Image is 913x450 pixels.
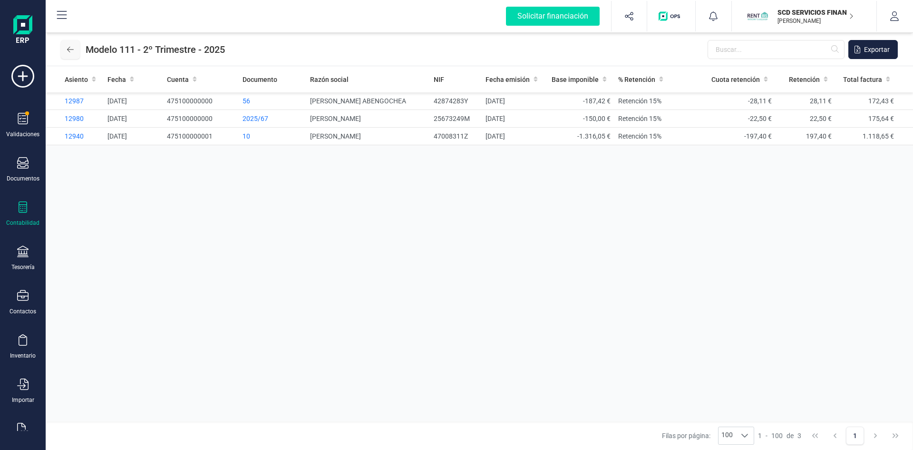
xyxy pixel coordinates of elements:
span: Retención [789,75,820,84]
span: Fecha emisión [486,75,530,84]
td: -150,00 € [545,110,614,128]
td: 42874283Y [430,92,482,110]
td: -197,40 € [706,128,776,145]
td: [PERSON_NAME] [306,128,430,145]
p: SCD SERVICIOS FINANCIEROS SL [777,8,854,17]
img: SC [747,6,768,27]
span: Cuenta [167,75,189,84]
button: Solicitar financiación [495,1,611,31]
span: Razón social [310,75,349,84]
td: [PERSON_NAME] [306,110,430,128]
span: 10 [243,132,250,140]
span: 3 [797,431,801,440]
button: Exportar [848,40,898,59]
td: 1.118,65 € [835,128,913,145]
span: Cuota retención [711,75,760,84]
button: Page 1 [846,427,864,445]
span: Asiento [65,75,88,84]
td: [DATE] [482,110,545,128]
button: First Page [806,427,824,445]
span: 12987 [65,97,84,105]
div: Documentos [7,175,39,182]
div: Contactos [10,308,36,315]
span: NIF [434,75,444,84]
button: SCSCD SERVICIOS FINANCIEROS SL[PERSON_NAME] [743,1,865,31]
td: Retención 15% [614,128,706,145]
span: 2025/67 [243,115,268,122]
button: Logo de OPS [653,1,690,31]
div: Validaciones [6,130,39,138]
td: -22,50 € [706,110,776,128]
td: 47008311Z [430,128,482,145]
span: 12980 [65,115,84,122]
img: Logo Finanedi [13,15,32,46]
td: 475100000000 [163,110,239,128]
img: Logo de OPS [659,11,684,21]
td: [PERSON_NAME] ABENGOCHEA [306,92,430,110]
div: Importar [12,396,34,404]
td: Retención 15% [614,110,706,128]
span: Fecha [107,75,126,84]
span: de [787,431,794,440]
div: Filas por página: [662,427,754,445]
td: [DATE] [104,128,163,145]
td: [DATE] [482,128,545,145]
div: Contabilidad [6,219,39,227]
span: 100 [771,431,783,440]
p: [PERSON_NAME] [777,17,854,25]
td: [DATE] [482,92,545,110]
span: Exportar [864,45,890,54]
div: Solicitar financiación [506,7,600,26]
div: Tesorería [11,263,35,271]
td: 197,40 € [776,128,835,145]
td: 172,43 € [835,92,913,110]
td: [DATE] [104,92,163,110]
td: -1.316,05 € [545,128,614,145]
td: 175,64 € [835,110,913,128]
span: Total factura [843,75,882,84]
span: Documento [243,75,277,84]
td: -187,42 € [545,92,614,110]
td: 475100000000 [163,92,239,110]
span: 12940 [65,132,84,140]
td: Retención 15% [614,92,706,110]
span: 1 [758,431,762,440]
span: % Retención [618,75,655,84]
td: -28,11 € [706,92,776,110]
span: 100 [719,427,736,444]
td: 25673249M [430,110,482,128]
div: - [758,431,801,440]
span: Modelo 111 - 2º Trimestre - 2025 [86,43,225,56]
div: Inventario [10,352,36,360]
td: 475100000001 [163,128,239,145]
td: 28,11 € [776,92,835,110]
span: Base imponible [552,75,599,84]
button: Next Page [866,427,884,445]
input: Buscar... [708,40,845,59]
span: 56 [243,97,250,105]
td: 22,50 € [776,110,835,128]
button: Last Page [886,427,904,445]
td: [DATE] [104,110,163,128]
button: Previous Page [826,427,844,445]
